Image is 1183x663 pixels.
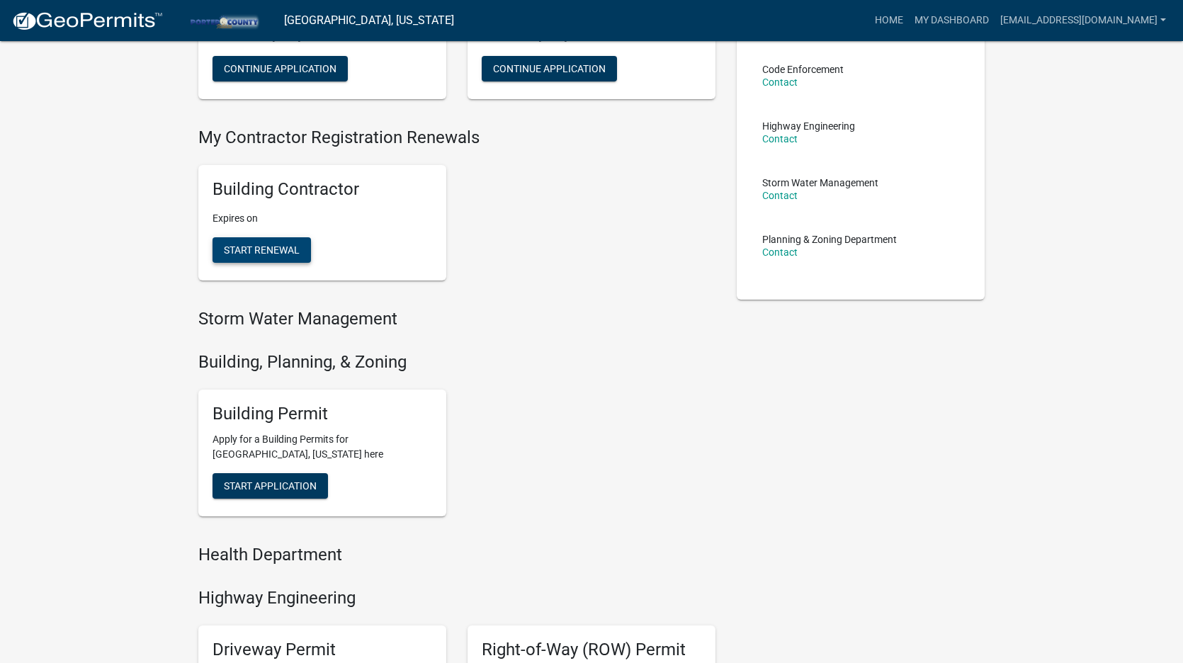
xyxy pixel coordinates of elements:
[213,404,432,424] h5: Building Permit
[213,432,432,462] p: Apply for a Building Permits for [GEOGRAPHIC_DATA], [US_STATE] here
[174,11,273,30] img: Porter County, Indiana
[762,133,798,144] a: Contact
[869,7,909,34] a: Home
[213,179,432,200] h5: Building Contractor
[198,127,715,148] h4: My Contractor Registration Renewals
[213,640,432,660] h5: Driveway Permit
[482,640,701,660] h5: Right-of-Way (ROW) Permit
[213,211,432,226] p: Expires on
[909,7,995,34] a: My Dashboard
[198,352,715,373] h4: Building, Planning, & Zoning
[762,246,798,258] a: Contact
[762,64,844,74] p: Code Enforcement
[762,190,798,201] a: Contact
[762,178,878,188] p: Storm Water Management
[762,234,897,244] p: Planning & Zoning Department
[284,8,454,33] a: [GEOGRAPHIC_DATA], [US_STATE]
[762,76,798,88] a: Contact
[762,121,855,131] p: Highway Engineering
[213,237,311,263] button: Start Renewal
[224,480,317,492] span: Start Application
[224,244,300,256] span: Start Renewal
[198,545,715,565] h4: Health Department
[198,127,715,292] wm-registration-list-section: My Contractor Registration Renewals
[198,309,715,329] h4: Storm Water Management
[213,56,348,81] button: Continue Application
[995,7,1172,34] a: [EMAIL_ADDRESS][DOMAIN_NAME]
[213,473,328,499] button: Start Application
[482,56,617,81] button: Continue Application
[198,588,715,608] h4: Highway Engineering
